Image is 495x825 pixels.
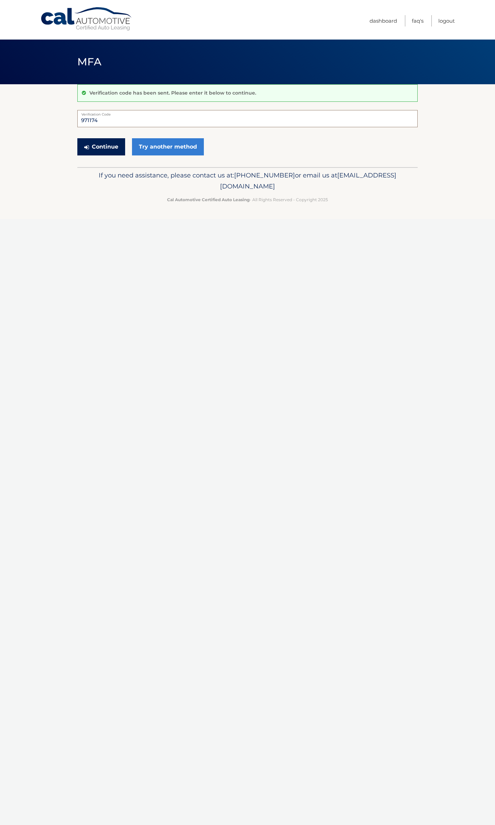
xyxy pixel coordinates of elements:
strong: Cal Automotive Certified Auto Leasing [167,197,250,202]
span: [EMAIL_ADDRESS][DOMAIN_NAME] [220,171,396,190]
a: Cal Automotive [40,7,133,31]
a: FAQ's [412,15,423,26]
a: Try another method [132,138,204,155]
span: [PHONE_NUMBER] [234,171,295,179]
label: Verification Code [77,110,418,116]
span: MFA [77,55,101,68]
p: - All Rights Reserved - Copyright 2025 [82,196,413,203]
button: Continue [77,138,125,155]
a: Dashboard [370,15,397,26]
a: Logout [438,15,455,26]
p: Verification code has been sent. Please enter it below to continue. [89,90,256,96]
input: Verification Code [77,110,418,127]
p: If you need assistance, please contact us at: or email us at [82,170,413,192]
